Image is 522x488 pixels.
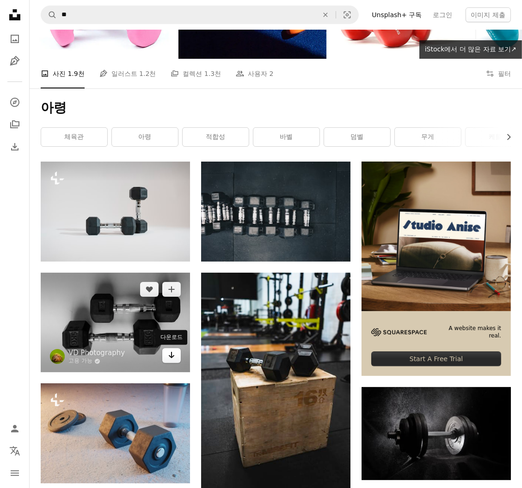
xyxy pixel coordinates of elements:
[336,6,358,24] button: 시각적 검색
[419,40,522,59] a: iStock에서 더 많은 자료 보기↗
[6,419,24,438] a: 로그인 / 가입
[466,7,511,22] button: 이미지 제출
[371,328,427,336] img: file-1705255347840-230a6ab5bca9image
[41,383,190,483] img: 바닥 위에 앉아있는 두 명의 멍청한
[6,6,24,26] a: 홈 — Unsplash
[425,45,516,53] span: iStock에서 더 많은 자료 보기 ↗
[428,7,458,22] a: 로그인
[6,464,24,482] button: 메뉴
[324,128,390,146] a: 덤벨
[201,207,350,216] a: 배터리 잔뜩의 흑백 사진
[486,59,511,88] button: 필터
[6,442,24,460] button: 언어
[156,330,187,345] div: 다운로드
[201,381,350,389] a: 갈색 나무 상자에 검은 색과 회색 덤벨
[41,273,190,373] img: 두 명의 검은 멍청이가 서로 위에 앉아
[41,6,57,24] button: Unsplash 검색
[183,128,249,146] a: 적합성
[362,387,511,480] img: 덤벨의 흑백 사진
[41,318,190,326] a: 두 명의 검은 멍청이가 서로 위에 앉아
[41,128,107,146] a: 체육관
[99,59,156,88] a: 일러스트 1.2천
[362,162,511,375] a: A website makes it real.Start A Free Trial
[41,6,359,24] form: 사이트 전체에서 이미지 찾기
[6,115,24,134] a: 컬렉션
[112,128,178,146] a: 아령
[41,429,190,438] a: 바닥 위에 앉아있는 두 명의 멍청한
[6,93,24,112] a: 탐색
[438,325,501,340] span: A website makes it real.
[201,162,350,262] img: 배터리 잔뜩의 흑백 사진
[68,348,125,357] a: VD Photography
[139,69,156,79] span: 1.2천
[41,207,190,216] a: 한 쌍의 검은 멍청이가 서로 위에 앉아
[371,351,501,366] div: Start A Free Trial
[366,7,427,22] a: Unsplash+ 구독
[162,348,181,363] a: 다운로드
[270,69,274,79] span: 2
[41,162,190,262] img: 한 쌍의 검은 멍청이가 서로 위에 앉아
[6,138,24,156] a: 다운로드 내역
[140,282,159,297] button: 좋아요
[41,100,511,116] h1: 아령
[253,128,319,146] a: 바벨
[6,52,24,70] a: 일러스트
[171,59,221,88] a: 컬렉션 1.3천
[162,282,181,297] button: 컬렉션에 추가
[68,357,125,365] a: 고용 가능
[236,59,273,88] a: 사용자 2
[362,162,511,311] img: file-1705123271268-c3eaf6a79b21image
[315,6,336,24] button: 삭제
[395,128,461,146] a: 무게
[500,128,511,146] button: 목록을 오른쪽으로 스크롤
[50,349,65,364] img: VD Photography의 프로필로 이동
[362,429,511,438] a: 덤벨의 흑백 사진
[204,69,221,79] span: 1.3천
[6,30,24,48] a: 사진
